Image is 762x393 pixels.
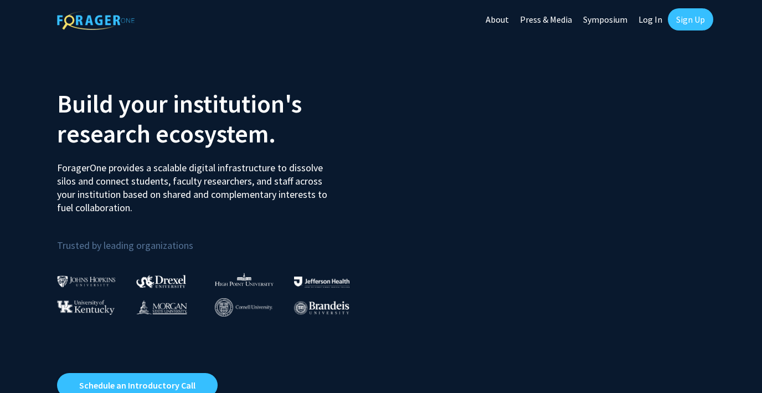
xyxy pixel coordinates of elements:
[57,223,373,254] p: Trusted by leading organizations
[57,275,116,287] img: Johns Hopkins University
[294,301,349,315] img: Brandeis University
[215,298,272,317] img: Cornell University
[294,277,349,287] img: Thomas Jefferson University
[215,273,274,286] img: High Point University
[57,300,115,315] img: University of Kentucky
[57,153,335,215] p: ForagerOne provides a scalable digital infrastructure to dissolve silos and connect students, fac...
[668,8,713,30] a: Sign Up
[136,300,187,314] img: Morgan State University
[57,89,373,149] h2: Build your institution's research ecosystem.
[57,11,135,30] img: ForagerOne Logo
[136,275,186,288] img: Drexel University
